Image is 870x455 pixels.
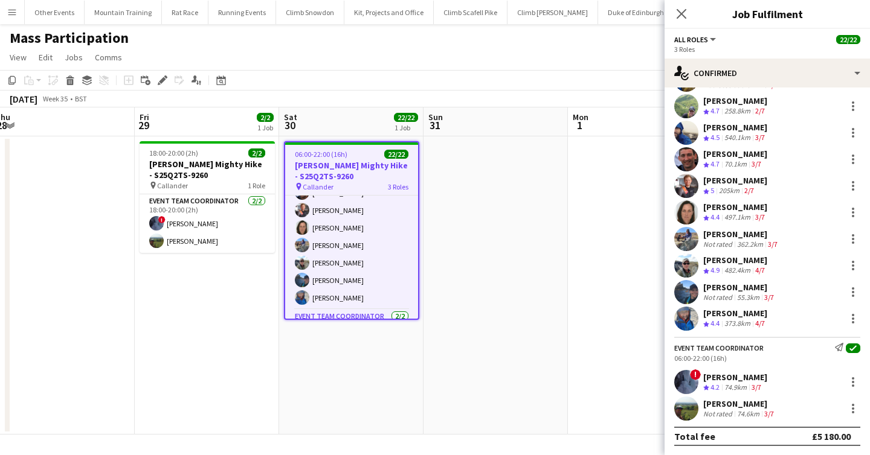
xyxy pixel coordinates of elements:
div: [PERSON_NAME] [703,255,767,266]
div: 497.1km [722,212,753,223]
div: [PERSON_NAME] [703,229,780,240]
span: All roles [674,35,708,44]
span: Mon [573,112,588,122]
span: View [10,52,27,63]
span: 4.4 [710,319,720,328]
app-skills-label: 4/7 [755,266,765,275]
h3: [PERSON_NAME] Mighty Hike - S25Q2TS-9260 [285,160,418,182]
div: Not rated [703,293,735,302]
a: View [5,49,31,65]
span: 29 [138,118,149,132]
span: Edit [39,52,53,63]
div: 06:00-22:00 (16h) [674,354,860,363]
app-job-card: 18:00-20:00 (2h)2/2[PERSON_NAME] Mighty Hike - S25Q2TS-9260 Callander1 RoleEvent Team Coordinator... [140,141,275,253]
span: 22/22 [394,113,418,122]
app-card-role: Event Team Coordinator2/2 [285,310,418,368]
app-job-card: 06:00-22:00 (16h)22/22[PERSON_NAME] Mighty Hike - S25Q2TS-9260 Callander3 Roles[PERSON_NAME][PERS... [284,141,419,320]
app-skills-label: 3/7 [752,159,761,168]
button: All roles [674,35,718,44]
div: 258.8km [722,106,753,116]
span: 4.7 [710,159,720,168]
div: 373.8km [722,319,753,329]
div: [PERSON_NAME] [703,202,767,212]
span: ! [158,216,166,223]
div: 55.3km [735,293,762,302]
span: Week 35 [40,94,70,103]
span: ! [690,369,701,380]
span: Jobs [65,52,83,63]
button: Running Events [208,1,276,24]
app-skills-label: 3/7 [755,212,765,221]
span: 3 Roles [388,182,408,191]
div: BST [75,94,87,103]
span: 1 [571,118,588,132]
app-skills-label: 3/7 [755,133,765,142]
app-card-role: Event Team Coordinator2/218:00-20:00 (2h)![PERSON_NAME][PERSON_NAME] [140,194,275,253]
div: 74.6km [735,409,762,418]
div: 482.4km [722,266,753,276]
div: [PERSON_NAME] [703,122,767,133]
h3: [PERSON_NAME] Mighty Hike - S25Q2TS-9260 [140,159,275,180]
div: 205km [717,186,742,196]
div: 70.1km [722,159,749,170]
span: 31 [427,118,443,132]
button: Rat Race [162,1,208,24]
span: 5 [710,186,714,195]
span: Callander [157,181,188,190]
span: 4.5 [710,133,720,142]
div: 540.1km [722,133,753,143]
app-skills-label: 3/7 [752,383,761,392]
div: Confirmed [665,59,870,87]
span: 2/2 [257,113,274,122]
div: [DATE] [10,93,37,105]
div: [PERSON_NAME] [703,398,776,409]
app-skills-label: 3/7 [764,293,774,302]
span: 30 [282,118,297,132]
button: Kit, Projects and Office [344,1,434,24]
button: Mountain Training [85,1,162,24]
button: Other Events [25,1,85,24]
app-skills-label: 2/7 [755,106,765,115]
span: 4.7 [710,106,720,115]
div: [PERSON_NAME] [703,148,767,159]
span: Sun [428,112,443,122]
button: Duke of Edinburgh [598,1,674,24]
div: Total fee [674,430,715,442]
div: 74.9km [722,383,749,393]
div: Event Team Coordinator [674,343,764,352]
span: 22/22 [384,150,408,159]
button: Climb Snowdon [276,1,344,24]
div: £5 180.00 [812,430,851,442]
app-skills-label: 4/7 [755,319,765,328]
span: 4.4 [710,212,720,221]
span: 1 Role [248,181,265,190]
div: [PERSON_NAME] [703,308,767,319]
h1: Mass Participation [10,29,129,47]
span: Callander [303,182,333,191]
app-skills-label: 3/7 [768,240,778,249]
app-skills-label: 2/7 [744,186,754,195]
app-card-role: [PERSON_NAME][PERSON_NAME][PERSON_NAME][PERSON_NAME][PERSON_NAME][PERSON_NAME][PERSON_NAME][PERSO... [285,111,418,310]
button: Climb [PERSON_NAME] [507,1,598,24]
span: 4.2 [710,383,720,392]
span: 18:00-20:00 (2h) [149,148,198,157]
span: Comms [95,52,122,63]
span: Fri [140,112,149,122]
div: [PERSON_NAME] [703,175,767,186]
div: [PERSON_NAME] [703,95,767,106]
div: [PERSON_NAME] [703,282,776,293]
span: 22/22 [836,35,860,44]
span: Sat [284,112,297,122]
a: Comms [90,49,127,65]
h3: Job Fulfilment [665,6,870,22]
span: 4.9 [710,266,720,275]
span: 06:00-22:00 (16h) [295,150,347,159]
div: 362.2km [735,240,765,249]
button: Climb Scafell Pike [434,1,507,24]
div: 3 Roles [674,45,860,54]
a: Edit [34,49,57,65]
div: 1 Job [257,123,273,132]
div: [PERSON_NAME] [703,372,767,383]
